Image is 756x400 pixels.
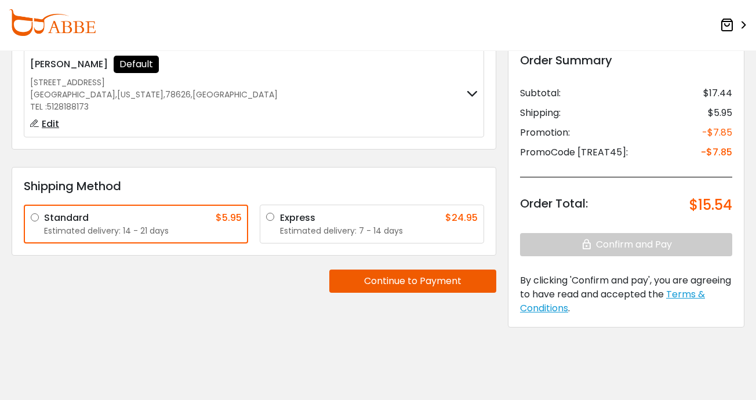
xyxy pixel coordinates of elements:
span: By clicking 'Confirm and pay', you are agreeing to have read and accepted the [520,274,731,301]
div: $15.54 [689,195,732,216]
button: Continue to Payment [329,270,496,293]
span: [US_STATE] [117,89,163,101]
span: 78626 [165,89,191,101]
div: Order Summary [520,52,732,69]
div: TEL : [30,101,278,113]
span: 5128188173 [47,101,89,112]
span: [GEOGRAPHIC_DATA] [192,89,278,101]
div: Estimated delivery: 14 - 21 days [44,225,242,237]
div: Express [280,211,315,225]
div: $5.95 [216,211,242,225]
div: Estimated delivery: 7 - 14 days [280,225,478,237]
span: Terms & Conditions [520,288,705,315]
div: Default [114,56,159,73]
div: $24.95 [445,211,478,225]
img: abbeglasses.com [9,9,96,36]
span: Edit [42,117,59,130]
div: Standard [44,211,89,225]
h3: Shipping Method [24,179,484,193]
span: [STREET_ADDRESS] [30,77,105,88]
div: Order Total: [520,195,588,216]
span: [GEOGRAPHIC_DATA] [30,89,115,101]
div: $17.44 [703,86,732,100]
span: > [736,15,747,36]
span: [PERSON_NAME] [30,57,108,71]
div: $5.95 [708,106,732,120]
div: Promotion: [520,126,570,140]
div: Shipping: [520,106,561,120]
div: -$7.85 [702,126,732,140]
div: -$7.85 [701,146,732,159]
div: . [520,274,732,315]
div: PromoCode [TREAT45]: [520,146,628,159]
a: > [720,14,747,36]
div: , , , [30,89,278,101]
div: Subtotal: [520,86,561,100]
